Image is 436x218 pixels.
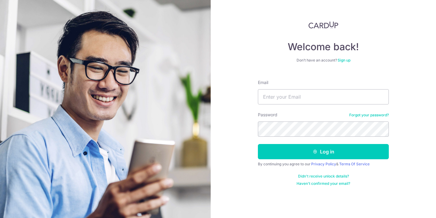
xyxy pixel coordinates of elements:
div: By continuing you agree to our & [258,162,389,167]
div: Don’t have an account? [258,58,389,63]
h4: Welcome back! [258,41,389,53]
a: Terms Of Service [339,162,370,166]
a: Didn't receive unlock details? [298,174,349,179]
label: Password [258,112,277,118]
a: Forgot your password? [349,113,389,118]
a: Haven't confirmed your email? [297,181,350,186]
button: Log in [258,144,389,159]
a: Privacy Policy [311,162,336,166]
label: Email [258,79,268,86]
input: Enter your Email [258,89,389,104]
a: Sign up [338,58,350,62]
img: CardUp Logo [308,21,338,29]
